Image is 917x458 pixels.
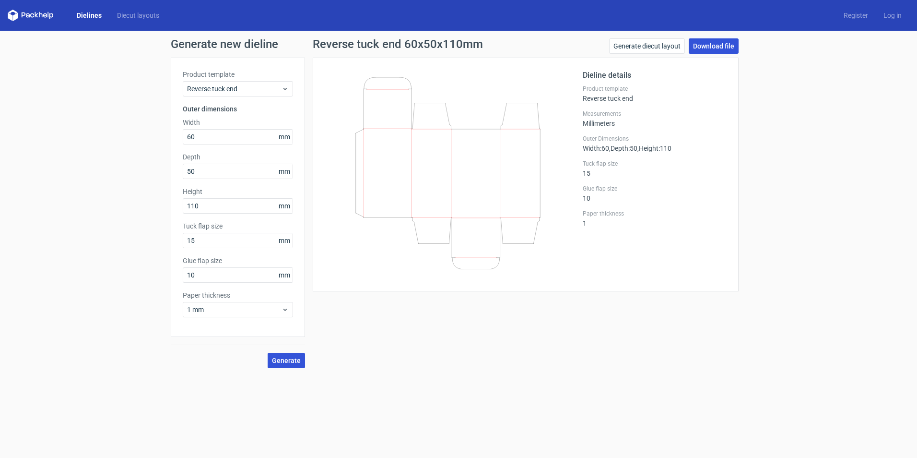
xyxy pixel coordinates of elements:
h1: Generate new dieline [171,38,746,50]
label: Outer Dimensions [583,135,727,143]
span: , Depth : 50 [609,145,637,152]
label: Glue flap size [583,185,727,193]
h3: Outer dimensions [183,104,293,114]
label: Tuck flap size [583,160,727,168]
label: Width [183,118,293,127]
span: Generate [272,357,301,364]
span: 1 mm [187,305,282,314]
a: Diecut layouts [109,11,167,20]
span: mm [276,164,293,179]
a: Download file [689,38,739,54]
label: Product template [183,70,293,79]
a: Dielines [69,11,109,20]
a: Generate diecut layout [609,38,685,54]
div: 1 [583,210,727,227]
span: mm [276,233,293,248]
button: Generate [268,353,305,368]
div: 15 [583,160,727,177]
label: Product template [583,85,727,93]
a: Log in [876,11,909,20]
div: 10 [583,185,727,202]
div: Reverse tuck end [583,85,727,102]
label: Glue flap size [183,256,293,265]
label: Measurements [583,110,727,118]
h1: Reverse tuck end 60x50x110mm [313,38,483,50]
label: Paper thickness [183,290,293,300]
span: mm [276,268,293,282]
span: Width : 60 [583,145,609,152]
span: mm [276,130,293,144]
span: Reverse tuck end [187,84,282,94]
label: Depth [183,152,293,162]
label: Tuck flap size [183,221,293,231]
label: Height [183,187,293,196]
div: Millimeters [583,110,727,127]
a: Register [836,11,876,20]
span: , Height : 110 [637,145,671,152]
label: Paper thickness [583,210,727,217]
span: mm [276,199,293,213]
h2: Dieline details [583,70,727,81]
